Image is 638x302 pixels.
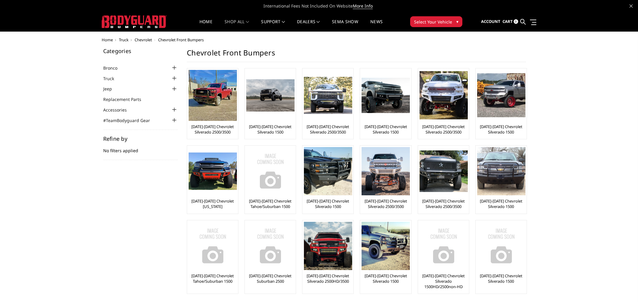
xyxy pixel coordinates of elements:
[103,136,178,141] h5: Refine by
[246,222,295,270] img: No Image
[103,136,178,160] div: No filters applied
[261,20,285,31] a: Support
[103,65,125,71] a: Bronco
[102,15,167,28] img: BODYGUARD BUMPERS
[353,3,373,9] a: More Info
[502,14,518,30] a: Cart 0
[477,124,525,135] a: [DATE]-[DATE] Chevrolet Silverado 1500
[362,273,410,284] a: [DATE]-[DATE] Chevrolet Silverado 1500
[304,198,352,209] a: [DATE]-[DATE] Chevrolet Silverado 1500
[189,222,237,270] a: No Image
[477,273,525,284] a: [DATE]-[DATE] Chevrolet Silverado 1500
[189,198,237,209] a: [DATE]-[DATE] Chevrolet [US_STATE]
[514,19,518,24] span: 0
[158,37,204,42] span: Chevrolet Front Bumpers
[502,19,513,24] span: Cart
[189,273,237,284] a: [DATE]-[DATE] Chevrolet Tahoe/Suburban 1500
[362,198,410,209] a: [DATE]-[DATE] Chevrolet Silverado 2500/3500
[246,198,294,209] a: [DATE]-[DATE] Chevrolet Tahoe/Suburban 1500
[362,124,410,135] a: [DATE]-[DATE] Chevrolet Silverado 1500
[419,222,468,270] img: No Image
[419,273,467,289] a: [DATE]-[DATE] Chevrolet Silverado 1500HD/2500non-HD
[477,222,525,270] img: No Image
[199,20,212,31] a: Home
[481,14,500,30] a: Account
[187,48,526,62] h1: Chevrolet Front Bumpers
[103,96,149,102] a: Replacement Parts
[370,20,383,31] a: News
[246,124,294,135] a: [DATE]-[DATE] Chevrolet Silverado 1500
[246,273,294,284] a: [DATE]-[DATE] Chevrolet Suburban 2500
[414,19,452,25] span: Select Your Vehicle
[419,198,467,209] a: [DATE]-[DATE] Chevrolet Silverado 2500/3500
[304,124,352,135] a: [DATE]-[DATE] Chevrolet Silverado 2500/3500
[135,37,152,42] a: Chevrolet
[189,222,237,270] img: No Image
[246,147,295,195] img: No Image
[477,198,525,209] a: [DATE]-[DATE] Chevrolet Silverado 1500
[103,107,134,113] a: Accessories
[481,19,500,24] span: Account
[225,20,249,31] a: shop all
[456,18,458,25] span: ▾
[103,117,158,124] a: #TeamBodyguard Gear
[119,37,129,42] a: Truck
[332,20,358,31] a: SEMA Show
[189,124,237,135] a: [DATE]-[DATE] Chevrolet Silverado 2500/3500
[102,37,113,42] a: Home
[103,75,122,82] a: Truck
[297,20,320,31] a: Dealers
[103,86,120,92] a: Jeep
[304,273,352,284] a: [DATE]-[DATE] Chevrolet Silverado 2500HD/3500
[410,16,462,27] button: Select Your Vehicle
[419,124,467,135] a: [DATE]-[DATE] Chevrolet Silverado 2500/3500
[103,48,178,54] h5: Categories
